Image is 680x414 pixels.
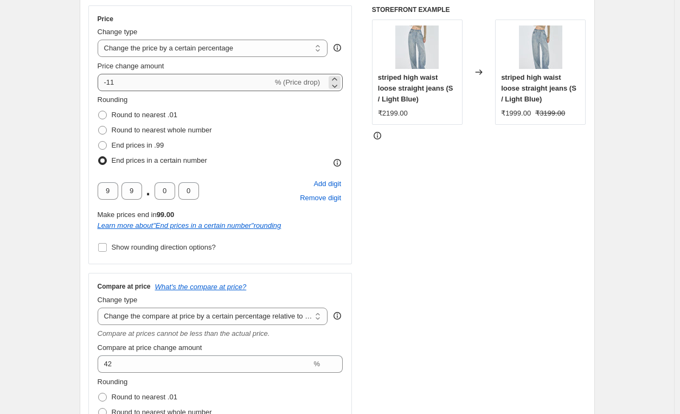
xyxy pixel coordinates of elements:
button: Remove placeholder [298,191,343,205]
span: Compare at price change amount [98,343,202,352]
h3: Compare at price [98,282,151,291]
input: 20 [98,355,312,373]
span: End prices in .99 [112,141,164,149]
span: % [313,360,320,368]
img: 025_00000_2d1a898d-320a-431f-80de-7f8cae85c455_80x.jpg [519,26,562,69]
span: End prices in a certain number [112,156,207,164]
a: Learn more about"End prices in a certain number"rounding [98,221,281,230]
span: Make prices end in [98,211,175,219]
span: Change type [98,296,138,304]
div: help [332,310,343,321]
i: Learn more about " End prices in a certain number " rounding [98,221,281,230]
i: Compare at prices cannot be less than the actual price. [98,329,270,337]
button: What's the compare at price? [155,283,247,291]
span: . [145,182,151,200]
div: ₹2199.00 [378,108,408,119]
span: striped high waist loose straight jeans (S / Light Blue) [501,73,576,103]
input: ﹡ [178,182,199,200]
b: 99.00 [157,211,175,219]
span: Round to nearest whole number [112,126,212,134]
input: ﹡ [155,182,175,200]
span: Round to nearest .01 [112,393,177,401]
span: % (Price drop) [275,78,320,86]
span: Price change amount [98,62,164,70]
h6: STOREFRONT EXAMPLE [372,5,586,14]
h3: Price [98,15,113,23]
span: Rounding [98,378,128,386]
input: -15 [98,74,273,91]
strike: ₹3199.00 [535,108,565,119]
span: Rounding [98,95,128,104]
input: ﹡ [121,182,142,200]
span: Show rounding direction options? [112,243,216,251]
span: Add digit [313,179,341,189]
img: 025_00000_2d1a898d-320a-431f-80de-7f8cae85c455_80x.jpg [395,26,439,69]
span: Change type [98,28,138,36]
span: Remove digit [300,193,341,203]
input: ﹡ [98,182,118,200]
span: striped high waist loose straight jeans (S / Light Blue) [378,73,453,103]
span: Round to nearest .01 [112,111,177,119]
div: help [332,42,343,53]
button: Add placeholder [312,177,343,191]
div: ₹1999.00 [501,108,531,119]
